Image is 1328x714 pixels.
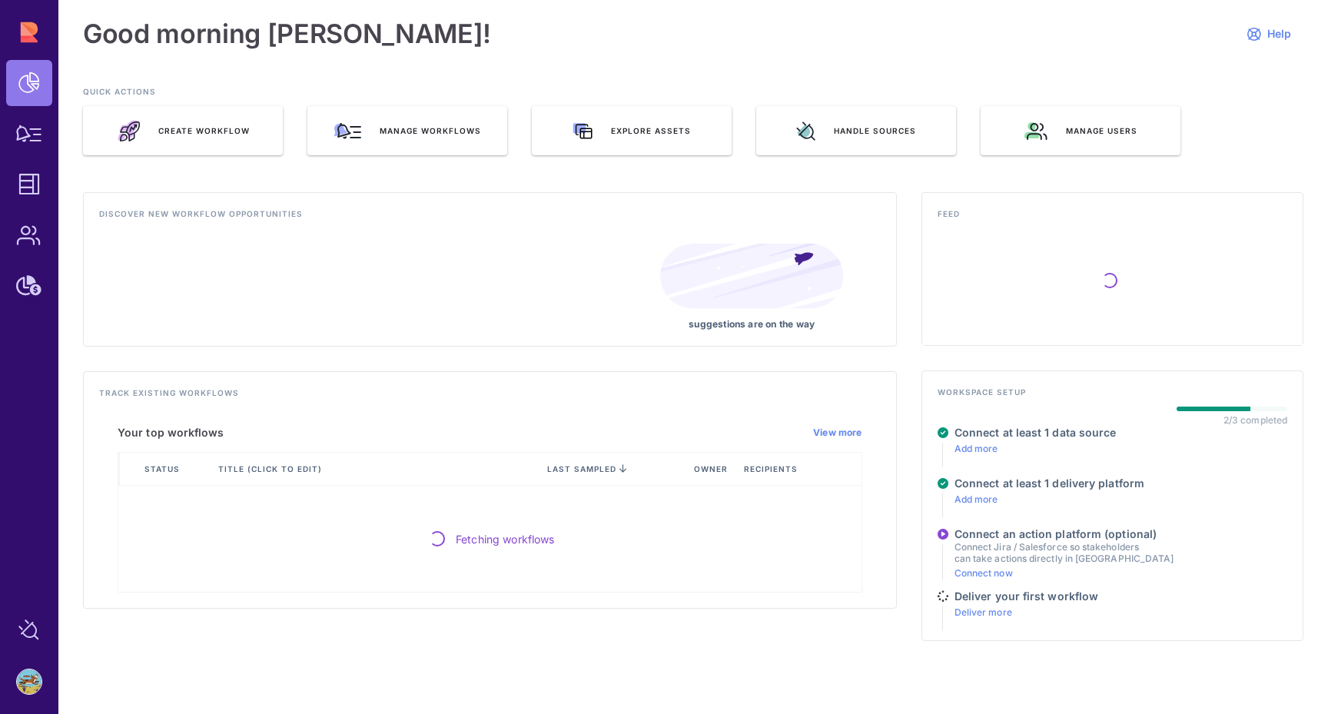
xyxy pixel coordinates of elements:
[954,606,1012,618] a: Deliver more
[83,86,1303,106] h3: QUICK ACTIONS
[954,493,998,505] a: Add more
[456,531,555,547] span: Fetching workflows
[611,125,691,136] span: Explore assets
[99,208,881,228] h4: Discover new workflow opportunities
[954,443,998,454] a: Add more
[744,463,801,474] span: Recipients
[660,318,844,330] p: suggestions are on the way
[954,567,1013,579] a: Connect now
[1267,27,1291,41] span: Help
[834,125,916,136] span: Handle sources
[83,18,491,49] h1: Good morning [PERSON_NAME]!
[813,427,862,439] a: View more
[954,527,1174,541] h4: Connect an action platform (optional)
[144,463,183,474] span: Status
[954,477,1144,490] h4: Connect at least 1 delivery platform
[118,426,224,440] h5: Your top workflows
[547,464,616,473] span: last sampled
[694,463,731,474] span: Owner
[938,387,1287,407] h4: Workspace setup
[99,387,881,407] h4: Track existing workflows
[954,589,1098,603] h4: Deliver your first workflow
[954,426,1117,440] h4: Connect at least 1 data source
[1066,125,1137,136] span: Manage users
[954,541,1174,564] p: Connect Jira / Salesforce so stakeholders can take actions directly in [GEOGRAPHIC_DATA]
[158,125,250,136] span: Create Workflow
[117,120,140,142] img: rocket_launch.e46a70e1.svg
[380,125,481,136] span: Manage workflows
[218,463,325,474] span: Title (click to edit)
[17,669,41,694] img: account-photo
[1223,414,1287,426] div: 2/3 completed
[938,208,1287,228] h4: Feed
